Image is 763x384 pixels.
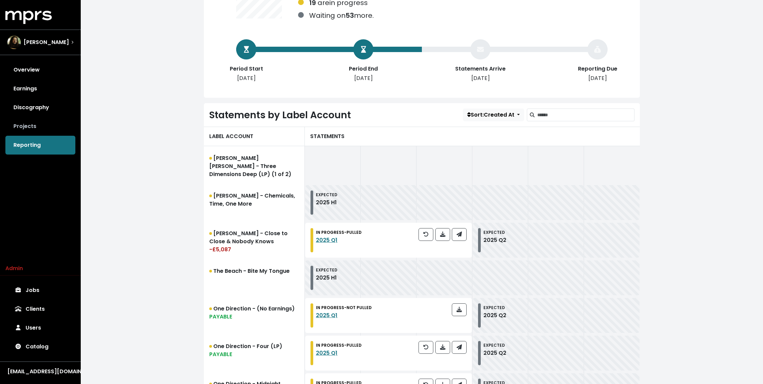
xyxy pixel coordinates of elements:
a: Overview [5,60,75,79]
div: 2025 H1 [316,199,337,207]
div: Reporting Due [571,65,624,73]
h2: Statements by Label Account [209,110,351,121]
div: [DATE] [453,74,507,82]
input: Search label accounts [537,109,634,121]
small: EXPECTED [316,192,337,198]
div: Period Start [219,65,273,73]
small: IN PROGRESS - PULLED [316,229,362,235]
div: 2025 H1 [316,274,337,282]
a: [PERSON_NAME] - Chemicals, Time, One More [204,184,305,221]
a: 2025 Q1 [316,349,337,357]
a: Users [5,318,75,337]
button: Sort:Created At [463,109,524,121]
div: Period End [336,65,390,73]
div: -£5,087 [209,246,299,254]
a: Clients [5,300,75,318]
div: LABEL ACCOUNT [204,127,305,146]
button: [EMAIL_ADDRESS][DOMAIN_NAME] [5,367,75,376]
a: One Direction - (No Earnings)PAYABLE [204,297,305,334]
div: [DATE] [219,74,273,82]
div: [DATE] [571,74,624,82]
div: STATEMENTS [305,127,640,146]
div: Statements Arrive [453,65,507,73]
div: [EMAIL_ADDRESS][DOMAIN_NAME] [7,368,73,376]
small: IN PROGRESS - PULLED [316,342,362,348]
small: IN PROGRESS - NOT PULLED [316,305,372,310]
div: [DATE] [336,74,390,82]
span: Sort: Created At [467,111,514,119]
img: The selected account / producer [7,36,21,49]
a: Jobs [5,281,75,300]
div: 2025 Q2 [483,349,506,357]
div: 2025 Q2 [483,311,506,319]
div: PAYABLE [209,350,299,358]
a: mprs logo [5,13,52,21]
a: [PERSON_NAME] [PERSON_NAME] - Three Dimensions Deep (LP) (1 of 2) [204,146,305,184]
small: EXPECTED [483,305,505,310]
a: Catalog [5,337,75,356]
b: 53 [346,11,354,20]
a: One Direction - Four (LP)PAYABLE [204,334,305,372]
a: Earnings [5,79,75,98]
small: EXPECTED [483,229,505,235]
a: Projects [5,117,75,136]
span: [PERSON_NAME] [24,38,69,46]
a: Discography [5,98,75,117]
div: 2025 Q2 [483,236,506,244]
small: EXPECTED [483,342,505,348]
a: [PERSON_NAME] - Close to Close & Nobody Knows-£5,087 [204,221,305,259]
a: 2025 Q1 [316,236,337,244]
div: Waiting on more. [309,10,374,20]
a: The Beach - Bite My Tongue [204,259,305,297]
a: 2025 Q1 [316,311,337,319]
small: EXPECTED [316,267,337,273]
div: PAYABLE [209,313,299,321]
